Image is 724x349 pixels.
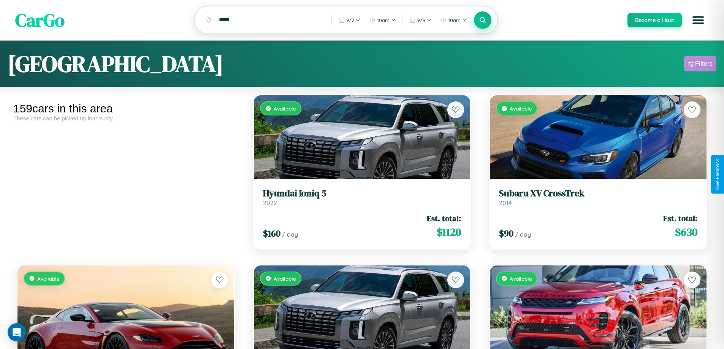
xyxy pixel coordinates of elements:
[499,199,512,207] span: 2014
[510,275,532,282] span: Available
[15,8,65,33] span: CarGo
[37,275,60,282] span: Available
[437,224,461,240] span: $ 1120
[263,188,461,207] a: Hyundai Ioniq 52022
[274,105,296,112] span: Available
[274,275,296,282] span: Available
[282,231,298,238] span: / day
[448,17,461,23] span: 10am
[695,60,713,68] div: Filters
[675,224,697,240] span: $ 630
[263,227,280,240] span: $ 160
[263,188,461,199] h3: Hyundai Ioniq 5
[499,188,697,199] h3: Subaru XV CrossTrek
[627,13,682,27] button: Become a Host
[377,17,390,23] span: 10am
[437,14,471,26] button: 10am
[263,199,277,207] span: 2022
[688,9,709,31] button: Open menu
[366,14,399,26] button: 10am
[427,213,461,224] span: Est. total:
[13,115,238,122] div: These cars can be picked up in this city.
[663,213,697,224] span: Est. total:
[406,14,435,26] button: 9/9
[510,105,532,112] span: Available
[346,17,354,23] span: 9 / 2
[684,56,716,71] button: Filters
[13,102,238,115] div: 159 cars in this area
[335,14,364,26] button: 9/2
[715,159,720,190] div: Give Feedback
[499,227,513,240] span: $ 90
[417,17,425,23] span: 9 / 9
[499,188,697,207] a: Subaru XV CrossTrek2014
[8,48,223,79] h1: [GEOGRAPHIC_DATA]
[8,323,26,341] div: Open Intercom Messenger
[515,231,531,238] span: / day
